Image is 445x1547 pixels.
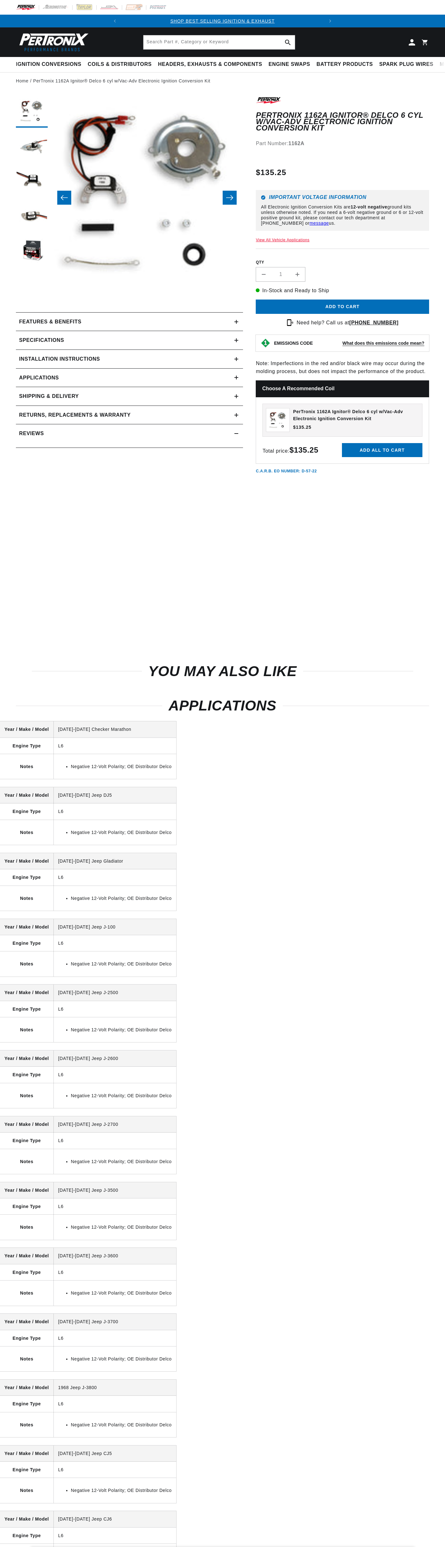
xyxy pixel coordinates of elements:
[71,1355,172,1362] li: Negative 12-Volt Polarity; OE Distributor Delco
[53,1511,176,1527] td: [DATE]-[DATE] Jeep CJ6
[256,112,429,131] h1: PerTronix 1162A Ignitor® Delco 6 cyl w/Vac-Adv Electronic Ignition Conversion Kit
[274,340,424,346] button: EMISSIONS CODEWhat does this emissions code mean?
[324,15,337,27] button: Translation missing: en.sections.announcements.next_announcement
[53,919,176,935] td: [DATE]-[DATE] Jeep J-100
[19,374,59,382] span: Applications
[16,331,243,350] summary: Specifications
[53,1396,176,1412] td: L6
[376,57,436,72] summary: Spark Plug Wires
[256,469,317,474] p: C.A.R.B. EO Number: D-57-22
[256,260,429,265] label: QTY
[268,61,310,68] span: Engine Swaps
[274,341,313,346] strong: EMISSIONS CODE
[57,191,71,205] button: Slide left
[32,665,413,677] h2: You may also like
[53,1248,176,1264] td: [DATE]-[DATE] Jeep J-3600
[71,1026,172,1033] li: Negative 12-Volt Polarity; OE Distributor Delco
[71,1092,172,1099] li: Negative 12-Volt Polarity; OE Distributor Delco
[53,1314,176,1330] td: [DATE]-[DATE] Jeep J-3700
[16,57,85,72] summary: Ignition Conversions
[19,429,44,438] h2: Reviews
[342,443,422,457] button: Add all to cart
[53,1133,176,1149] td: L6
[53,853,176,869] td: [DATE]-[DATE] Jeep Gladiator
[121,18,323,25] div: Announcement
[19,392,79,400] h2: Shipping & Delivery
[351,204,387,209] strong: 12-volt negative
[16,96,48,128] button: Load image 1 in gallery view
[71,763,172,770] li: Negative 12-Volt Polarity; OE Distributor Delco
[71,829,172,836] li: Negative 12-Volt Polarity; OE Distributor Delco
[281,35,295,49] button: Search Part #, Category or Keyword
[16,700,429,712] h2: Applications
[71,960,172,967] li: Negative 12-Volt Polarity; OE Distributor Delco
[155,57,265,72] summary: Headers, Exhausts & Components
[261,338,271,348] img: Emissions code
[316,61,373,68] span: Battery Products
[256,286,429,295] p: In-Stock and Ready to Ship
[16,369,243,387] a: Applications
[170,18,275,24] a: SHOP BEST SELLING IGNITION & EXHAUST
[349,320,399,325] a: [PHONE_NUMBER]
[16,31,89,53] img: Pertronix
[53,1330,176,1346] td: L6
[71,895,172,902] li: Negative 12-Volt Polarity; OE Distributor Delco
[16,406,243,424] summary: Returns, Replacements & Warranty
[53,1527,176,1543] td: L6
[53,1445,176,1462] td: [DATE]-[DATE] Jeep CJ5
[261,204,424,226] p: All Electronic Ignition Conversion Kits are ground kits unless otherwise noted. If you need a 6-v...
[256,139,429,148] div: Part Number:
[309,221,329,226] a: message
[16,166,48,198] button: Load image 3 in gallery view
[143,35,295,49] input: Search Part #, Category or Keyword
[261,195,424,200] h6: Important Voltage Information
[53,935,176,951] td: L6
[71,1487,172,1494] li: Negative 12-Volt Polarity; OE Distributor Delco
[53,1380,176,1396] td: 1968 Jeep J-3800
[289,446,318,454] strong: $135.25
[53,1182,176,1198] td: [DATE]-[DATE] Jeep J-3500
[53,1198,176,1214] td: L6
[71,1158,172,1165] li: Negative 12-Volt Polarity; OE Distributor Delco
[53,1264,176,1280] td: L6
[16,77,429,84] nav: breadcrumbs
[53,1050,176,1067] td: [DATE]-[DATE] Jeep J-2600
[53,721,176,738] td: [DATE]-[DATE] Checker Marathon
[19,318,81,326] h2: Features & Benefits
[16,387,243,406] summary: Shipping & Delivery
[265,57,313,72] summary: Engine Swaps
[71,1289,172,1296] li: Negative 12-Volt Polarity; OE Distributor Delco
[53,1462,176,1478] td: L6
[121,18,323,25] div: 1 of 2
[53,1116,176,1133] td: [DATE]-[DATE] Jeep J-2700
[262,448,318,454] span: Total price:
[256,96,429,474] div: Note: Imperfections in the red and/or black wire may occur during the molding process, but does n...
[16,77,29,84] a: Home
[16,201,48,233] button: Load image 4 in gallery view
[53,738,176,754] td: L6
[53,787,176,803] td: [DATE]-[DATE] Jeep DJ5
[71,1224,172,1231] li: Negative 12-Volt Polarity; OE Distributor Delco
[256,167,286,178] span: $135.25
[16,96,243,300] media-gallery: Gallery Viewer
[53,985,176,1001] td: [DATE]-[DATE] Jeep J-2500
[16,350,243,368] summary: Installation instructions
[19,411,131,419] h2: Returns, Replacements & Warranty
[256,300,429,314] button: Add to cart
[16,424,243,443] summary: Reviews
[16,61,81,68] span: Ignition Conversions
[53,1067,176,1083] td: L6
[19,355,100,363] h2: Installation instructions
[53,869,176,886] td: L6
[108,15,121,27] button: Translation missing: en.sections.announcements.previous_announcement
[85,57,155,72] summary: Coils & Distributors
[158,61,262,68] span: Headers, Exhausts & Components
[256,238,309,242] a: View All Vehicle Applications
[16,131,48,163] button: Load image 2 in gallery view
[33,77,210,84] a: PerTronix 1162A Ignitor® Delco 6 cyl w/Vac-Adv Electronic Ignition Conversion Kit
[223,191,237,205] button: Slide right
[16,313,243,331] summary: Features & Benefits
[293,424,311,431] span: $135.25
[256,380,429,397] h2: Choose a Recommended Coil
